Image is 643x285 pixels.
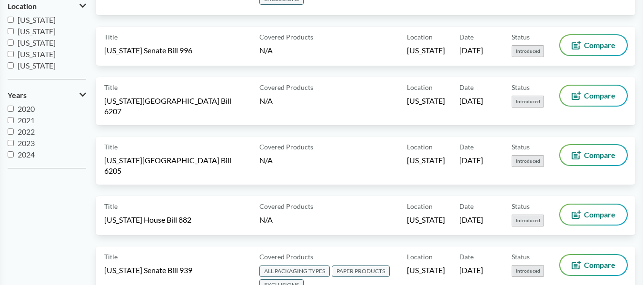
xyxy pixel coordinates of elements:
span: N/A [259,215,273,224]
span: Covered Products [259,142,313,152]
span: 2023 [18,138,35,147]
span: Covered Products [259,201,313,211]
span: 2021 [18,116,35,125]
input: 2021 [8,117,14,123]
span: [DATE] [459,45,483,56]
span: [US_STATE] [407,45,445,56]
span: [US_STATE] [407,215,445,225]
span: [US_STATE] [407,155,445,166]
span: Location [407,201,433,211]
span: [US_STATE][GEOGRAPHIC_DATA] Bill 6207 [104,96,248,117]
span: Introduced [512,45,544,57]
span: Date [459,142,474,152]
input: 2023 [8,140,14,146]
span: [DATE] [459,265,483,275]
span: N/A [259,96,273,105]
span: Date [459,32,474,42]
input: 2020 [8,106,14,112]
input: 2024 [8,151,14,157]
button: Compare [560,205,627,225]
input: [US_STATE] [8,17,14,23]
span: Compare [584,92,615,99]
span: [US_STATE] [407,96,445,106]
span: Title [104,142,118,152]
span: Compare [584,211,615,218]
span: Location [8,2,37,10]
span: Introduced [512,96,544,108]
span: Covered Products [259,82,313,92]
span: [US_STATE] [18,61,56,70]
span: Years [8,91,27,99]
span: [DATE] [459,96,483,106]
span: Location [407,82,433,92]
span: Status [512,201,530,211]
button: Compare [560,255,627,275]
span: Location [407,142,433,152]
span: [US_STATE] [18,15,56,24]
span: [US_STATE][GEOGRAPHIC_DATA] Bill 6205 [104,155,248,176]
input: [US_STATE] [8,62,14,69]
span: Introduced [512,215,544,226]
span: Status [512,252,530,262]
span: Date [459,252,474,262]
span: Introduced [512,155,544,167]
span: 2024 [18,150,35,159]
span: [DATE] [459,155,483,166]
button: Years [8,87,86,103]
span: 2020 [18,104,35,113]
span: [US_STATE] Senate Bill 939 [104,265,192,275]
span: PAPER PRODUCTS [332,265,390,277]
span: Compare [584,261,615,269]
span: Date [459,201,474,211]
span: [US_STATE] [18,49,56,59]
input: [US_STATE] [8,39,14,46]
span: [US_STATE] [18,27,56,36]
span: Status [512,82,530,92]
span: Location [407,32,433,42]
span: [US_STATE] House Bill 882 [104,215,191,225]
input: [US_STATE] [8,51,14,57]
button: Compare [560,35,627,55]
span: Location [407,252,433,262]
span: 2022 [18,127,35,136]
span: [DATE] [459,215,483,225]
span: Covered Products [259,32,313,42]
span: N/A [259,156,273,165]
span: [US_STATE] [18,38,56,47]
span: Introduced [512,265,544,277]
span: Title [104,201,118,211]
span: Covered Products [259,252,313,262]
span: Title [104,82,118,92]
span: Compare [584,151,615,159]
span: Compare [584,41,615,49]
span: N/A [259,46,273,55]
span: Title [104,252,118,262]
button: Compare [560,86,627,106]
span: [US_STATE] [407,265,445,275]
button: Compare [560,145,627,165]
span: [US_STATE] Senate Bill 996 [104,45,192,56]
span: Title [104,32,118,42]
span: Status [512,142,530,152]
span: Status [512,32,530,42]
input: 2022 [8,128,14,135]
span: Date [459,82,474,92]
input: [US_STATE] [8,28,14,34]
span: ALL PACKAGING TYPES [259,265,330,277]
